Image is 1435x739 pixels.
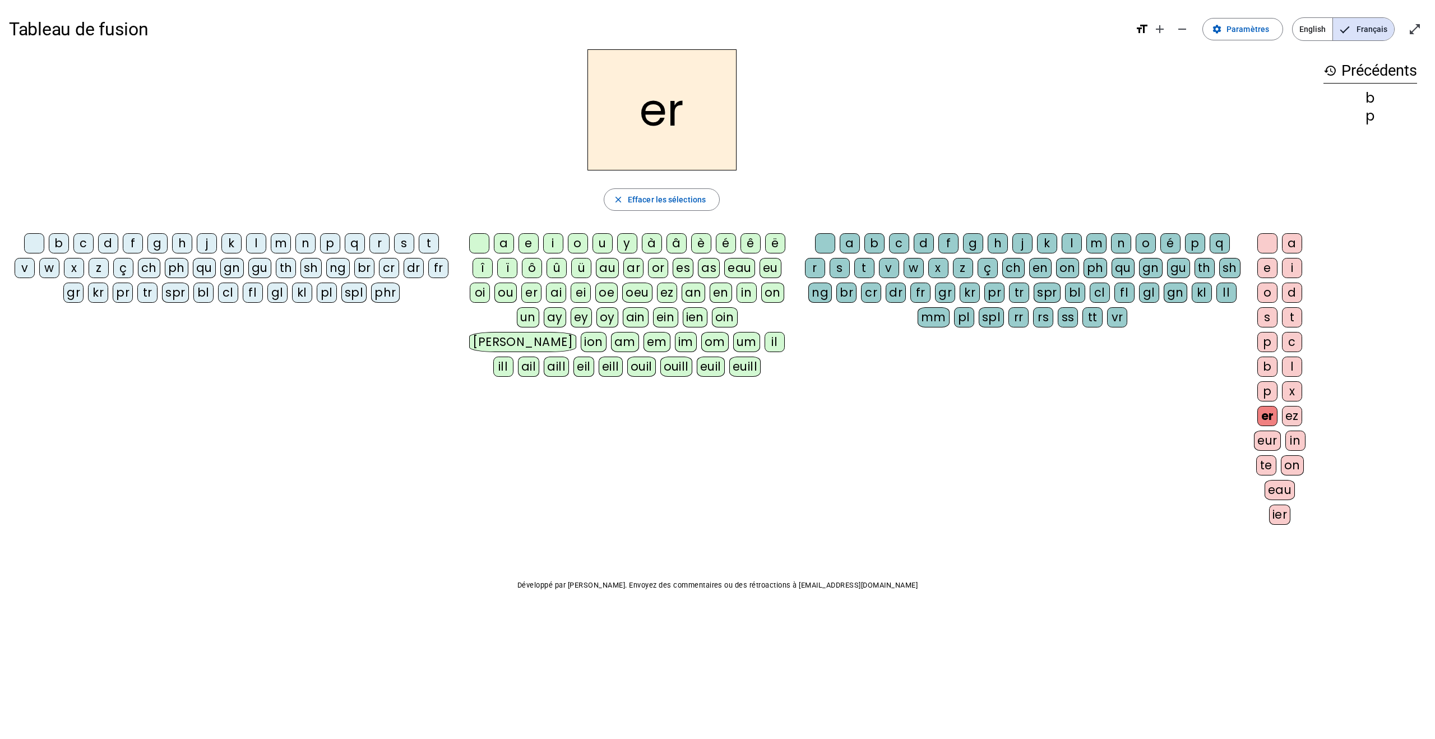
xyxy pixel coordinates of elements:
[419,233,439,253] div: t
[581,332,607,352] div: ion
[1408,22,1422,36] mat-icon: open_in_full
[1323,91,1417,105] div: b
[345,233,365,253] div: q
[805,258,825,278] div: r
[1058,307,1078,327] div: ss
[1202,18,1283,40] button: Paramètres
[1282,283,1302,303] div: d
[165,258,188,278] div: ph
[221,233,242,253] div: k
[1037,233,1057,253] div: k
[521,283,541,303] div: er
[733,332,760,352] div: um
[648,258,668,278] div: or
[1167,258,1190,278] div: gu
[1062,233,1082,253] div: l
[519,233,539,253] div: e
[737,283,757,303] div: in
[761,283,784,303] div: on
[1257,258,1277,278] div: e
[1029,258,1052,278] div: en
[571,307,592,327] div: ey
[1164,283,1187,303] div: gn
[1084,258,1107,278] div: ph
[666,233,687,253] div: â
[394,233,414,253] div: s
[698,258,720,278] div: as
[954,307,974,327] div: pl
[1135,22,1149,36] mat-icon: format_size
[1282,381,1302,401] div: x
[1282,307,1302,327] div: t
[953,258,973,278] div: z
[469,332,576,352] div: [PERSON_NAME]
[379,258,399,278] div: cr
[864,233,885,253] div: b
[1257,381,1277,401] div: p
[39,258,59,278] div: w
[546,283,566,303] div: ai
[604,188,720,211] button: Effacer les sélections
[1282,357,1302,377] div: l
[193,258,216,278] div: qu
[89,258,109,278] div: z
[547,258,567,278] div: û
[988,233,1008,253] div: h
[147,233,168,253] div: g
[326,258,350,278] div: ng
[691,233,711,253] div: è
[573,357,594,377] div: eil
[613,195,623,205] mat-icon: close
[1171,18,1193,40] button: Diminuer la taille de la police
[243,283,263,303] div: fl
[1333,18,1394,40] span: Français
[627,357,656,377] div: ouil
[1009,283,1029,303] div: tr
[354,258,374,278] div: br
[295,233,316,253] div: n
[918,307,950,327] div: mm
[9,11,1126,47] h1: Tableau de fusion
[1086,233,1107,253] div: m
[1033,307,1053,327] div: rs
[978,258,998,278] div: ç
[657,283,677,303] div: ez
[123,233,143,253] div: f
[49,233,69,253] div: b
[854,258,874,278] div: t
[1292,17,1395,41] mat-button-toggle-group: Language selection
[1281,455,1304,475] div: on
[517,307,539,327] div: un
[1282,332,1302,352] div: c
[197,233,217,253] div: j
[473,258,493,278] div: î
[1257,406,1277,426] div: er
[836,283,857,303] div: br
[98,233,118,253] div: d
[592,233,613,253] div: u
[611,332,639,352] div: am
[9,579,1426,592] p: Développé par [PERSON_NAME]. Envoyez des commentaires ou des rétroactions à [EMAIL_ADDRESS][DOMAI...
[300,258,322,278] div: sh
[1114,283,1135,303] div: fl
[568,233,588,253] div: o
[1136,233,1156,253] div: o
[904,258,924,278] div: w
[369,233,390,253] div: r
[1257,307,1277,327] div: s
[1254,431,1281,451] div: eur
[571,283,591,303] div: ei
[320,233,340,253] div: p
[1323,109,1417,123] div: p
[1404,18,1426,40] button: Entrer en plein écran
[493,357,513,377] div: ill
[1210,233,1230,253] div: q
[979,307,1004,327] div: spl
[1219,258,1240,278] div: sh
[1034,283,1061,303] div: spr
[1226,22,1269,36] span: Paramètres
[682,283,705,303] div: an
[1175,22,1189,36] mat-icon: remove
[138,258,160,278] div: ch
[1269,505,1291,525] div: ier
